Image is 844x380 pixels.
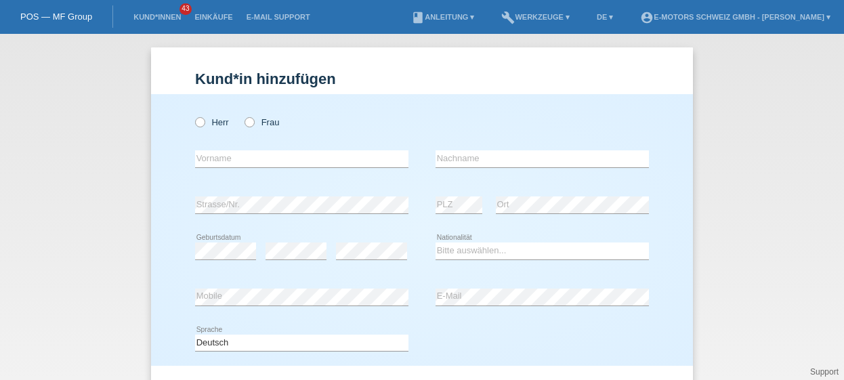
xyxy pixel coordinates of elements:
[640,11,654,24] i: account_circle
[494,13,576,21] a: buildWerkzeuge ▾
[404,13,481,21] a: bookAnleitung ▾
[180,3,192,15] span: 43
[240,13,317,21] a: E-Mail Support
[590,13,620,21] a: DE ▾
[195,117,204,126] input: Herr
[501,11,515,24] i: build
[810,367,839,377] a: Support
[411,11,425,24] i: book
[245,117,253,126] input: Frau
[195,117,229,127] label: Herr
[127,13,188,21] a: Kund*innen
[20,12,92,22] a: POS — MF Group
[245,117,279,127] label: Frau
[633,13,837,21] a: account_circleE-Motors Schweiz GmbH - [PERSON_NAME] ▾
[195,70,649,87] h1: Kund*in hinzufügen
[188,13,239,21] a: Einkäufe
